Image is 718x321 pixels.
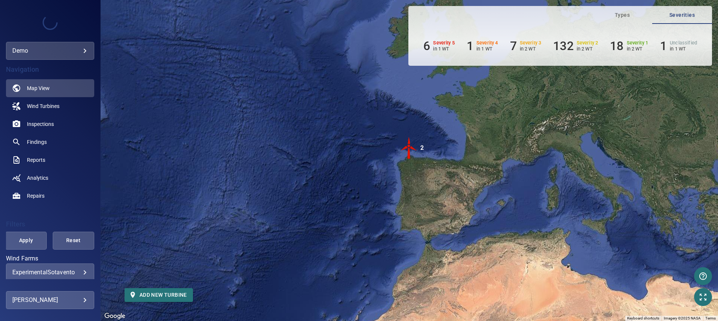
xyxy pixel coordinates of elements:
h6: Unclassified [670,40,697,46]
div: ExperimentalSotavento [12,269,88,276]
gmp-advanced-marker: 2 [398,137,420,160]
button: Reset [53,232,94,250]
li: Severity 4 [467,39,498,53]
li: Severity 2 [553,39,598,53]
img: windFarmIconCat5.svg [398,137,420,159]
a: inspections noActive [6,115,94,133]
div: demo [6,42,94,60]
span: Findings [27,138,47,146]
span: Inspections [27,120,54,128]
span: Analytics [27,174,48,182]
span: Map View [27,84,50,92]
span: Types [597,10,648,20]
button: Add new turbine [125,288,193,302]
a: windturbines noActive [6,97,94,115]
h6: 7 [510,39,517,53]
img: Google [102,311,127,321]
h6: Severity 4 [476,40,498,46]
li: Severity 5 [423,39,455,53]
p: in 1 WT [433,46,455,52]
h6: 132 [553,39,573,53]
span: Reset [62,236,85,245]
p: in 2 WT [520,46,541,52]
p: in 1 WT [476,46,498,52]
a: Open this area in Google Maps (opens a new window) [102,311,127,321]
h6: 1 [467,39,473,53]
div: Wind Farms [6,263,94,281]
span: Add new turbine [131,290,187,300]
a: findings noActive [6,133,94,151]
p: in 2 WT [577,46,598,52]
span: Apply [15,236,37,245]
button: Apply [5,232,47,250]
h6: Severity 3 [520,40,541,46]
h6: Severity 1 [627,40,648,46]
span: Reports [27,156,45,164]
h4: Navigation [6,66,94,73]
span: Repairs [27,192,45,200]
h6: 18 [610,39,623,53]
li: Severity 3 [510,39,541,53]
h4: Filters [6,220,94,228]
a: analytics noActive [6,169,94,187]
p: in 2 WT [627,46,648,52]
div: [PERSON_NAME] [12,294,88,306]
h6: Severity 2 [577,40,598,46]
button: Keyboard shortcuts [627,316,659,321]
span: Severities [657,10,708,20]
span: Wind Turbines [27,102,59,110]
div: demo [12,45,88,57]
div: 2 [420,137,424,159]
h6: Severity 5 [433,40,455,46]
li: Severity 1 [610,39,648,53]
label: Wind Farms [6,256,94,262]
a: reports noActive [6,151,94,169]
h6: 1 [660,39,667,53]
h6: 6 [423,39,430,53]
li: Severity Unclassified [660,39,697,53]
span: Imagery ©2025 NASA [664,316,701,320]
a: map active [6,79,94,97]
a: Terms (opens in new tab) [705,316,716,320]
a: repairs noActive [6,187,94,205]
p: in 1 WT [670,46,697,52]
